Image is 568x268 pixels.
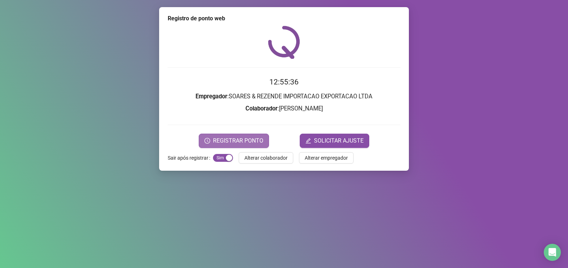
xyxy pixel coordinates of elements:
[204,138,210,144] span: clock-circle
[168,104,400,113] h3: : [PERSON_NAME]
[544,244,561,261] div: Open Intercom Messenger
[199,134,269,148] button: REGISTRAR PONTO
[244,154,288,162] span: Alterar colaborador
[168,14,400,23] div: Registro de ponto web
[300,134,369,148] button: editSOLICITAR AJUSTE
[239,152,293,164] button: Alterar colaborador
[168,152,213,164] label: Sair após registrar
[299,152,354,164] button: Alterar empregador
[168,92,400,101] h3: : SOARES & REZENDE IMPORTACAO EXPORTACAO LTDA
[269,78,299,86] time: 12:55:36
[245,105,278,112] strong: Colaborador
[196,93,227,100] strong: Empregador
[213,136,263,145] span: REGISTRAR PONTO
[305,138,311,144] span: edit
[314,136,364,145] span: SOLICITAR AJUSTE
[305,154,348,162] span: Alterar empregador
[268,26,300,59] img: QRPoint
